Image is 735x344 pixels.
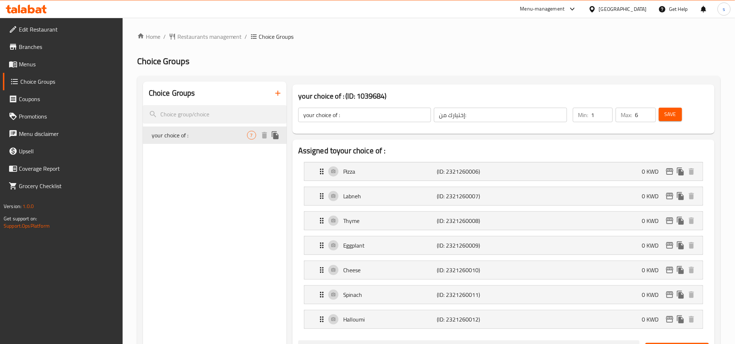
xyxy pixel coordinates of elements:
[343,290,437,299] p: Spinach
[437,216,499,225] p: (ID: 2321260008)
[686,215,697,226] button: delete
[642,241,664,250] p: 0 KWD
[4,221,50,231] a: Support.OpsPlatform
[437,192,499,200] p: (ID: 2321260007)
[245,32,247,41] li: /
[642,167,664,176] p: 0 KWD
[163,32,166,41] li: /
[304,261,703,279] div: Expand
[437,315,499,324] p: (ID: 2321260012)
[259,32,294,41] span: Choice Groups
[3,125,123,142] a: Menu disclaimer
[19,42,117,51] span: Branches
[137,32,160,41] a: Home
[247,131,256,140] div: Choices
[642,290,664,299] p: 0 KWD
[343,192,437,200] p: Labneh
[298,184,709,208] li: Expand
[247,132,256,139] span: 7
[686,289,697,300] button: delete
[437,241,499,250] p: (ID: 2321260009)
[298,258,709,282] li: Expand
[19,95,117,103] span: Coupons
[437,290,499,299] p: (ID: 2321260011)
[19,60,117,69] span: Menus
[137,53,189,69] span: Choice Groups
[298,145,709,156] h2: Assigned to your choice of :
[343,266,437,274] p: Cheese
[298,159,709,184] li: Expand
[298,233,709,258] li: Expand
[4,214,37,223] span: Get support on:
[675,166,686,177] button: duplicate
[437,266,499,274] p: (ID: 2321260010)
[3,108,123,125] a: Promotions
[675,314,686,325] button: duplicate
[149,88,195,99] h2: Choice Groups
[304,236,703,254] div: Expand
[686,166,697,177] button: delete
[621,111,632,119] p: Max:
[143,105,287,124] input: search
[675,191,686,202] button: duplicate
[3,55,123,73] a: Menus
[143,127,287,144] div: your choice of :7deleteduplicate
[19,182,117,190] span: Grocery Checklist
[642,266,664,274] p: 0 KWD
[20,77,117,86] span: Choice Groups
[642,192,664,200] p: 0 KWD
[343,216,437,225] p: Thyme
[686,314,697,325] button: delete
[599,5,647,13] div: [GEOGRAPHIC_DATA]
[343,315,437,324] p: Halloumi
[3,21,123,38] a: Edit Restaurant
[4,202,21,211] span: Version:
[304,162,703,181] div: Expand
[304,212,703,230] div: Expand
[686,240,697,251] button: delete
[152,131,247,140] span: your choice of :
[19,129,117,138] span: Menu disclaimer
[675,215,686,226] button: duplicate
[664,215,675,226] button: edit
[169,32,242,41] a: Restaurants management
[343,241,437,250] p: Eggplant
[177,32,242,41] span: Restaurants management
[3,160,123,177] a: Coverage Report
[686,265,697,275] button: delete
[664,265,675,275] button: edit
[137,32,720,41] nav: breadcrumb
[19,25,117,34] span: Edit Restaurant
[298,90,709,102] h3: your choice of : (ID: 1039684)
[675,240,686,251] button: duplicate
[3,177,123,195] a: Grocery Checklist
[19,112,117,121] span: Promotions
[304,187,703,205] div: Expand
[270,130,281,141] button: duplicate
[642,216,664,225] p: 0 KWD
[675,265,686,275] button: duplicate
[664,240,675,251] button: edit
[22,202,34,211] span: 1.0.0
[19,147,117,156] span: Upsell
[259,130,270,141] button: delete
[659,108,682,121] button: Save
[664,191,675,202] button: edit
[664,314,675,325] button: edit
[304,310,703,328] div: Expand
[642,315,664,324] p: 0 KWD
[343,167,437,176] p: Pizza
[665,110,676,119] span: Save
[437,167,499,176] p: (ID: 2321260006)
[675,289,686,300] button: duplicate
[723,5,725,13] span: s
[664,166,675,177] button: edit
[664,289,675,300] button: edit
[686,191,697,202] button: delete
[3,90,123,108] a: Coupons
[3,38,123,55] a: Branches
[3,142,123,160] a: Upsell
[578,111,588,119] p: Min:
[19,164,117,173] span: Coverage Report
[304,286,703,304] div: Expand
